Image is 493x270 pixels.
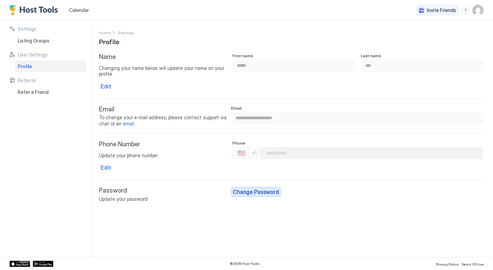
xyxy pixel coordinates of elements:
[99,36,119,46] span: Profile
[118,29,134,36] a: Settings
[99,196,227,202] span: Update your password
[33,261,53,267] a: Google Play Store
[18,77,36,84] span: Referral
[230,261,260,266] span: © 2025 Host Tools
[99,29,111,36] a: Home
[233,60,355,72] input: Input Field
[233,147,261,159] div: Countries button
[18,26,36,32] span: Settings
[237,149,246,157] div: 🇺🇸
[252,150,256,156] div: +1
[15,35,86,47] a: Listing Groups
[99,140,140,148] span: Phone Number
[99,152,227,159] span: Update your phone number
[461,262,483,266] span: Terms Of Use
[231,187,281,197] button: Change Password
[18,63,32,70] span: Profile
[101,82,111,90] div: Edit
[15,61,86,72] a: Profile
[231,112,483,124] input: Input Field
[232,53,253,58] span: First name
[472,5,483,16] div: User profile
[118,29,134,36] div: Breadcrumb
[10,261,30,267] a: App Store
[18,38,49,44] span: Listing Groups
[99,81,113,91] button: Edit
[99,162,113,173] button: Edit
[427,7,456,13] span: Invite Friends
[18,89,49,95] span: Refer a Friend
[123,121,134,126] a: email
[233,188,279,196] div: Change Password
[69,7,89,13] span: Calendar
[118,30,134,35] span: Settings
[99,53,116,61] span: Name
[361,60,483,72] input: Input Field
[232,140,245,146] span: Phone
[361,53,381,58] span: Last name
[99,30,111,35] span: Home
[462,6,470,14] div: menu
[261,147,483,159] input: Phone Number input
[436,262,458,266] span: Privacy Policy
[15,86,86,98] a: Refer a Friend
[99,106,227,113] span: Email
[10,5,61,15] a: Host Tools Logo
[101,163,111,172] div: Edit
[436,260,458,267] a: Privacy Policy
[18,52,48,58] span: User Settings
[99,187,227,195] span: Password
[99,29,111,36] div: Breadcrumb
[99,114,227,126] span: To change your e-mail address, please contact support via chat or an .
[461,260,483,267] a: Terms Of Use
[69,7,89,14] a: Calendar
[99,65,227,77] span: Changing your name below will update your name on your profile
[231,106,242,111] span: Email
